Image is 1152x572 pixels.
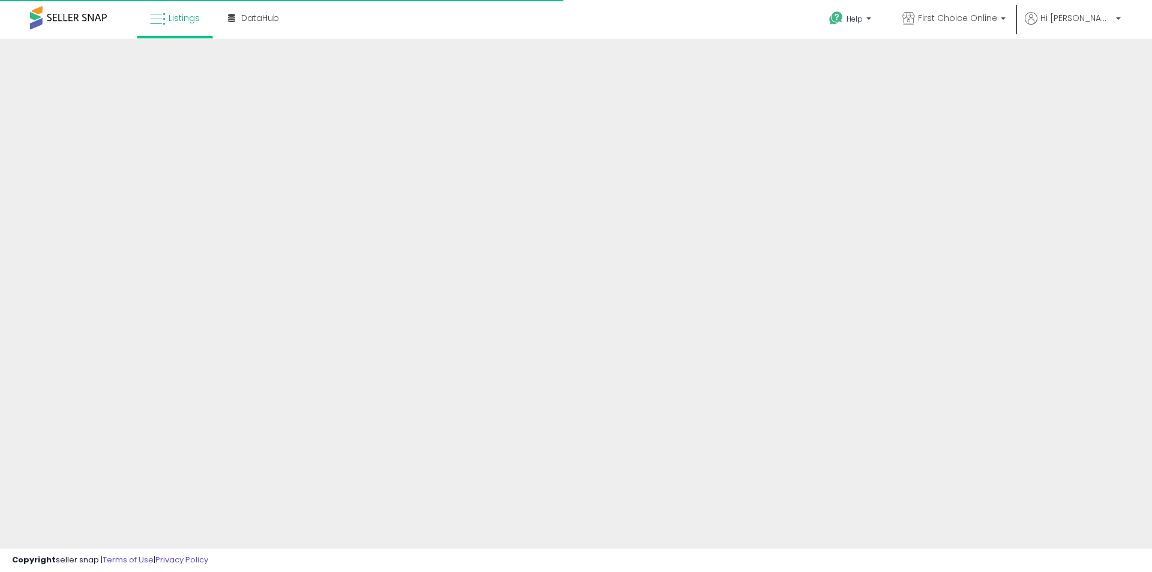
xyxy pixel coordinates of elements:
[241,12,279,24] span: DataHub
[820,2,883,39] a: Help
[829,11,844,26] i: Get Help
[847,14,863,24] span: Help
[1025,12,1121,39] a: Hi [PERSON_NAME]
[1040,12,1112,24] span: Hi [PERSON_NAME]
[918,12,997,24] span: First Choice Online
[169,12,200,24] span: Listings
